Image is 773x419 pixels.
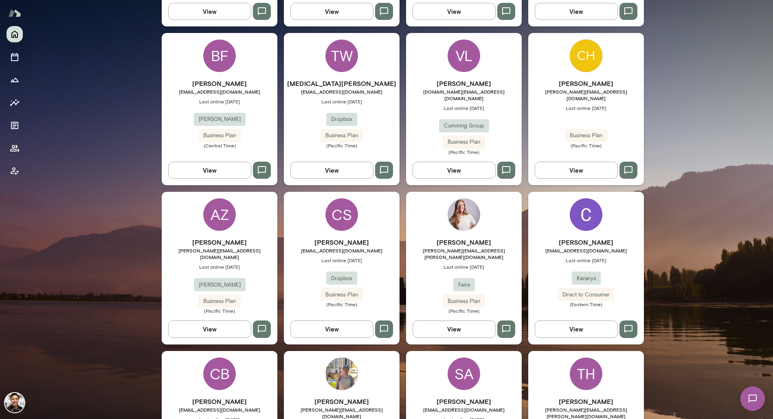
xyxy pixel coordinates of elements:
button: Sessions [7,49,23,65]
h6: [PERSON_NAME] [528,397,644,406]
span: Business Plan [321,291,363,299]
span: Last online [DATE] [284,257,400,263]
button: View [168,162,251,179]
span: Dropbox [326,115,357,123]
span: Last online [DATE] [528,105,644,111]
span: Last online [DATE] [162,263,277,270]
span: [DOMAIN_NAME][EMAIL_ADDRESS][DOMAIN_NAME] [406,88,522,101]
button: View [535,162,618,179]
h6: [PERSON_NAME] [406,397,522,406]
h6: [PERSON_NAME] [162,397,277,406]
span: Direct to Consumer [558,291,615,299]
img: Jeanenne Richert [448,198,480,231]
span: [PERSON_NAME][EMAIL_ADDRESS][DOMAIN_NAME] [528,88,644,101]
button: Growth Plan [7,72,23,88]
button: View [413,320,496,338]
span: (Pacific Time) [162,307,277,314]
button: View [535,320,618,338]
span: Last online [DATE] [406,263,522,270]
img: Connie Poshala [570,198,602,231]
span: [EMAIL_ADDRESS][DOMAIN_NAME] [406,406,522,413]
span: (Pacific Time) [406,149,522,155]
button: Client app [7,163,23,179]
button: View [535,3,618,20]
span: Business Plan [321,132,363,140]
button: Home [7,26,23,42]
div: CB [203,358,236,390]
span: Business Plan [198,297,241,305]
img: Thomas Kitamura [325,358,358,390]
span: Kanarys [572,274,601,283]
button: View [168,320,251,338]
button: View [413,162,496,179]
span: [EMAIL_ADDRESS][DOMAIN_NAME] [162,88,277,95]
button: View [413,3,496,20]
span: Last online [DATE] [162,98,277,105]
button: Insights [7,94,23,111]
div: AZ [203,198,236,231]
button: View [168,3,251,20]
h6: [PERSON_NAME] [406,79,522,88]
img: Albert Villarde [5,393,24,412]
span: (Pacific Time) [284,301,400,307]
span: Business Plan [198,132,241,140]
span: Faire [453,281,475,289]
button: View [290,320,373,338]
span: Last online [DATE] [406,105,522,111]
span: (Pacific Time) [284,142,400,149]
span: (Eastern Time) [528,301,644,307]
div: SA [448,358,480,390]
div: VL [448,39,480,72]
span: Last online [DATE] [528,257,644,263]
span: [EMAIL_ADDRESS][DOMAIN_NAME] [284,88,400,95]
div: CS [325,198,358,231]
h6: [PERSON_NAME] [162,79,277,88]
button: View [290,162,373,179]
img: Mento [8,5,21,21]
span: [PERSON_NAME] [194,115,246,123]
span: (Central Time) [162,142,277,149]
img: Christopher Lee [570,39,602,72]
span: Business Plan [443,138,485,146]
button: Members [7,140,23,156]
div: BF [203,39,236,72]
div: TH [570,358,602,390]
button: Documents [7,117,23,134]
span: Business Plan [443,297,485,305]
span: Cumming Group [439,122,489,130]
span: [PERSON_NAME] [194,281,246,289]
span: (Pacific Time) [406,307,522,314]
span: Dropbox [326,274,357,283]
h6: [MEDICAL_DATA][PERSON_NAME] [284,79,400,88]
h6: [PERSON_NAME] [162,237,277,247]
span: [EMAIL_ADDRESS][DOMAIN_NAME] [162,406,277,413]
span: (Pacific Time) [528,142,644,149]
h6: [PERSON_NAME] [528,237,644,247]
span: [EMAIL_ADDRESS][DOMAIN_NAME] [528,247,644,254]
span: [EMAIL_ADDRESS][DOMAIN_NAME] [284,247,400,254]
h6: [PERSON_NAME] [406,237,522,247]
h6: [PERSON_NAME] [528,79,644,88]
div: TW [325,39,358,72]
h6: [PERSON_NAME] [284,237,400,247]
h6: [PERSON_NAME] [284,397,400,406]
span: Business Plan [565,132,607,140]
span: [PERSON_NAME][EMAIL_ADDRESS][PERSON_NAME][DOMAIN_NAME] [406,247,522,260]
span: Last online [DATE] [284,98,400,105]
button: View [290,3,373,20]
span: [PERSON_NAME][EMAIL_ADDRESS][DOMAIN_NAME] [162,247,277,260]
